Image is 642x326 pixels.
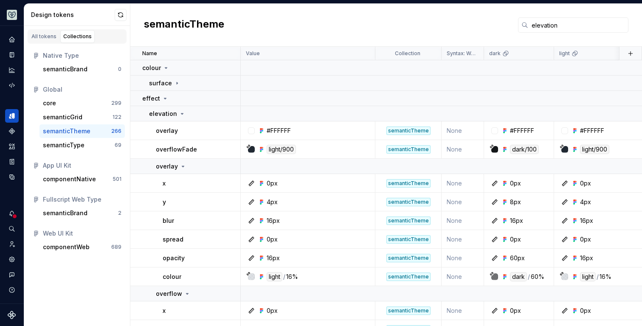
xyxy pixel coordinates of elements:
[580,235,591,244] div: 0px
[39,240,125,254] button: componentWeb689
[7,10,17,20] img: 256e2c79-9abd-4d59-8978-03feab5a3943.png
[31,33,56,40] div: All tokens
[510,254,525,262] div: 60px
[163,198,166,206] p: y
[43,209,87,217] div: semanticBrand
[163,235,183,244] p: spread
[267,145,296,154] div: light/900
[386,198,431,206] div: semanticTheme
[43,127,90,135] div: semanticTheme
[489,50,501,57] p: dark
[39,62,125,76] a: semanticBrand0
[39,110,125,124] button: semanticGrid122
[156,126,178,135] p: overlay
[142,50,157,57] p: Name
[386,216,431,225] div: semanticTheme
[43,113,82,121] div: semanticGrid
[267,272,282,281] div: light
[5,268,19,281] div: Contact support
[31,11,115,19] div: Design tokens
[267,235,278,244] div: 0px
[5,207,19,220] button: Notifications
[5,237,19,251] a: Invite team
[43,141,84,149] div: semanticType
[442,267,484,286] td: None
[267,126,291,135] div: #FFFFFF
[149,79,172,87] p: surface
[580,198,591,206] div: 4px
[5,170,19,184] a: Data sources
[39,138,125,152] button: semanticType69
[113,114,121,121] div: 122
[5,48,19,62] a: Documentation
[246,50,260,57] p: Value
[386,179,431,188] div: semanticTheme
[580,145,609,154] div: light/900
[5,140,19,153] a: Assets
[111,100,121,107] div: 299
[447,50,477,57] p: Syntax: Web
[156,289,182,298] p: overflow
[8,311,16,319] a: Supernova Logo
[531,272,544,281] div: 60%
[386,235,431,244] div: semanticTheme
[510,235,521,244] div: 0px
[43,161,121,170] div: App UI Kit
[386,273,431,281] div: semanticTheme
[39,172,125,186] button: componentNative501
[510,306,521,315] div: 0px
[510,216,523,225] div: 16px
[43,51,121,60] div: Native Type
[5,33,19,46] a: Home
[442,301,484,320] td: None
[163,273,181,281] p: colour
[5,109,19,123] div: Design tokens
[111,244,121,250] div: 689
[156,162,178,171] p: overlay
[39,206,125,220] button: semanticBrand2
[580,254,593,262] div: 16px
[386,254,431,262] div: semanticTheme
[144,17,224,33] h2: semanticTheme
[118,210,121,216] div: 2
[386,126,431,135] div: semanticTheme
[528,17,628,33] input: Search in tokens...
[39,96,125,110] button: core299
[5,79,19,92] a: Code automation
[267,254,280,262] div: 16px
[118,66,121,73] div: 0
[580,272,596,281] div: light
[559,50,570,57] p: light
[5,222,19,236] button: Search ⌘K
[510,272,527,281] div: dark
[286,272,298,281] div: 16%
[43,243,90,251] div: componentWeb
[510,145,539,154] div: dark/100
[386,306,431,315] div: semanticTheme
[43,229,121,238] div: Web UI Kit
[142,64,161,72] p: colour
[43,175,96,183] div: componentNative
[115,142,121,149] div: 69
[395,50,420,57] p: Collection
[43,99,56,107] div: core
[442,193,484,211] td: None
[5,253,19,266] a: Settings
[39,124,125,138] button: semanticTheme266
[442,174,484,193] td: None
[5,155,19,169] a: Storybook stories
[5,124,19,138] a: Components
